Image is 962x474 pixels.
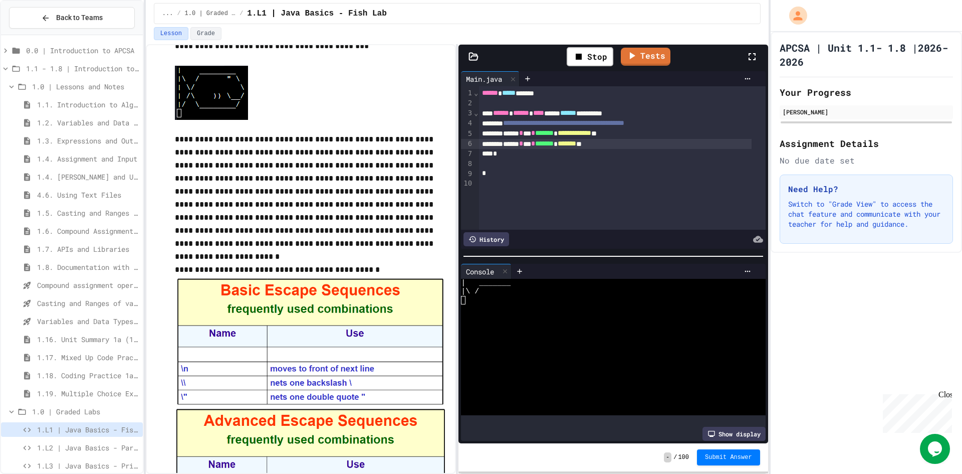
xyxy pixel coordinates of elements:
div: Console [461,266,499,277]
div: Stop [567,47,613,66]
div: Console [461,264,512,279]
span: 1.5. Casting and Ranges of Values [37,208,139,218]
h3: Need Help? [788,183,944,195]
span: Back to Teams [56,13,103,23]
span: 1.16. Unit Summary 1a (1.1-1.6) [37,334,139,345]
div: No due date set [780,154,953,167]
span: 1.17. Mixed Up Code Practice 1.1-1.6 [37,352,139,363]
span: 1.L3 | Java Basics - Printing Code Lab [37,460,139,471]
span: 1.0 | Graded Labs [32,406,139,417]
span: 1.8. Documentation with Comments and Preconditions [37,262,139,272]
h1: APCSA | Unit 1.1- 1.8 |2026-2026 [780,41,953,69]
span: ... [162,10,173,18]
span: 1.L2 | Java Basics - Paragraphs Lab [37,442,139,453]
h2: Your Progress [780,85,953,99]
div: Show display [702,427,766,441]
span: Casting and Ranges of variables - Quiz [37,298,139,308]
span: 1.7. APIs and Libraries [37,244,139,254]
span: Variables and Data Types - Quiz [37,316,139,327]
span: 1.1 - 1.8 | Introduction to Java [26,63,139,74]
span: / [239,10,243,18]
button: Grade [190,27,221,40]
span: / [673,453,677,461]
h2: Assignment Details [780,136,953,150]
button: Back to Teams [9,7,135,29]
iframe: chat widget [920,434,952,464]
div: History [463,232,509,246]
iframe: chat widget [879,390,952,433]
span: / [177,10,180,18]
span: 1.18. Coding Practice 1a (1.1-1.6) [37,370,139,381]
div: 1 [461,88,473,98]
div: 10 [461,179,473,189]
span: 1.L1 | Java Basics - Fish Lab [247,8,386,20]
div: 4 [461,118,473,128]
div: 2 [461,98,473,108]
span: - [664,452,671,462]
span: 1.0 | Graded Labs [185,10,236,18]
span: | _______ [461,279,511,287]
span: 1.L1 | Java Basics - Fish Lab [37,424,139,435]
span: 1.4. Assignment and Input [37,153,139,164]
button: Lesson [154,27,188,40]
div: Chat with us now!Close [4,4,69,64]
span: Compound assignment operators - Quiz [37,280,139,290]
span: 1.3. Expressions and Output [New] [37,135,139,146]
div: 3 [461,108,473,118]
div: 7 [461,149,473,159]
span: 1.2. Variables and Data Types [37,117,139,128]
span: 1.1. Introduction to Algorithms, Programming, and Compilers [37,99,139,110]
span: 1.6. Compound Assignment Operators [37,226,139,236]
div: [PERSON_NAME] [783,107,950,116]
div: 8 [461,159,473,169]
span: 0.0 | Introduction to APCSA [26,45,139,56]
button: Submit Answer [697,449,760,465]
span: Fold line [473,89,478,97]
div: 5 [461,129,473,139]
div: My Account [779,4,810,27]
span: 1.0 | Lessons and Notes [32,81,139,92]
span: |\ / [461,287,479,296]
div: Main.java [461,71,520,86]
div: 6 [461,139,473,149]
span: Fold line [473,109,478,117]
div: 9 [461,169,473,179]
p: Switch to "Grade View" to access the chat feature and communicate with your teacher for help and ... [788,199,944,229]
span: 4.6. Using Text Files [37,190,139,200]
span: 1.19. Multiple Choice Exercises for Unit 1a (1.1-1.6) [37,388,139,399]
span: Submit Answer [705,453,752,461]
span: 100 [678,453,689,461]
a: Tests [621,48,670,66]
div: Main.java [461,74,507,84]
span: 1.4. [PERSON_NAME] and User Input [37,172,139,182]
